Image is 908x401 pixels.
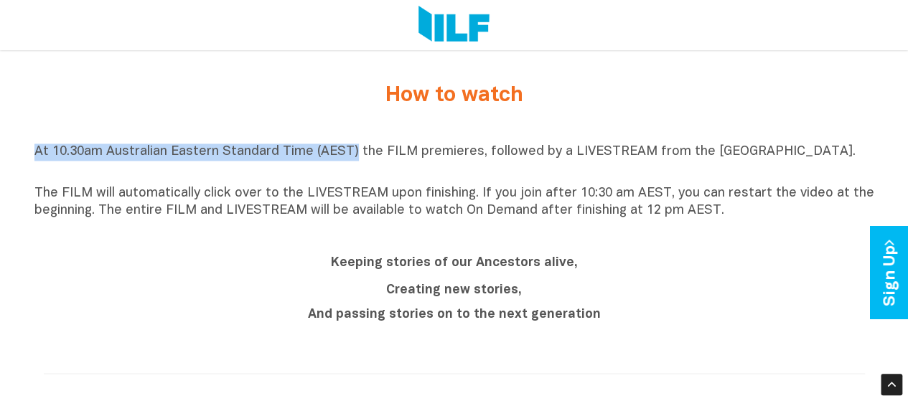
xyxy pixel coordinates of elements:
b: Creating new stories, [386,283,522,296]
h2: How to watch [185,84,724,108]
div: Scroll Back to Top [881,374,902,395]
b: Keeping stories of our Ancestors alive, [331,256,578,268]
p: At 10.30am Australian Eastern Standard Time (AEST) the FILM premieres, followed by a LIVESTREAM f... [34,143,874,178]
b: And passing stories on to the next generation [308,308,601,320]
img: Logo [418,6,490,44]
p: The FILM will automatically click over to the LIVESTREAM upon finishing. If you join after 10:30 ... [34,185,874,220]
